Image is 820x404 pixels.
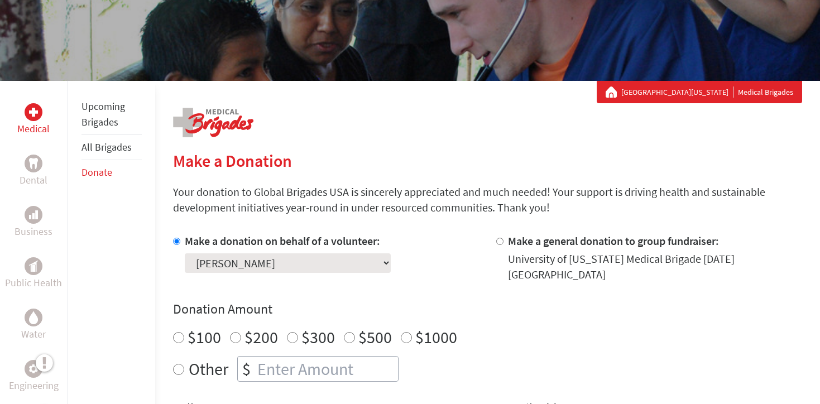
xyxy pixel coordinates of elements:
a: BusinessBusiness [15,206,52,239]
img: logo-medical.png [173,108,253,137]
p: Engineering [9,378,59,393]
label: $500 [358,326,392,348]
div: Medical Brigades [606,86,793,98]
h2: Make a Donation [173,151,802,171]
label: $300 [301,326,335,348]
label: $1000 [415,326,457,348]
img: Medical [29,108,38,117]
a: MedicalMedical [17,103,50,137]
div: Business [25,206,42,224]
input: Enter Amount [255,357,398,381]
div: University of [US_STATE] Medical Brigade [DATE] [GEOGRAPHIC_DATA] [508,251,802,282]
div: Public Health [25,257,42,275]
img: Business [29,210,38,219]
a: Upcoming Brigades [81,100,125,128]
a: EngineeringEngineering [9,360,59,393]
img: Water [29,311,38,324]
div: Medical [25,103,42,121]
p: Dental [20,172,47,188]
div: Water [25,309,42,326]
h4: Donation Amount [173,300,802,318]
div: Dental [25,155,42,172]
img: Engineering [29,364,38,373]
img: Public Health [29,261,38,272]
label: Make a general donation to group fundraiser: [508,234,719,248]
label: Other [189,356,228,382]
p: Water [21,326,46,342]
label: $100 [188,326,221,348]
p: Business [15,224,52,239]
label: Make a donation on behalf of a volunteer: [185,234,380,248]
a: WaterWater [21,309,46,342]
div: $ [238,357,255,381]
p: Medical [17,121,50,137]
p: Public Health [5,275,62,291]
a: Donate [81,166,112,179]
li: Upcoming Brigades [81,94,142,135]
img: Dental [29,158,38,169]
li: All Brigades [81,135,142,160]
label: $200 [244,326,278,348]
a: All Brigades [81,141,132,153]
a: Public HealthPublic Health [5,257,62,291]
p: Your donation to Global Brigades USA is sincerely appreciated and much needed! Your support is dr... [173,184,802,215]
a: [GEOGRAPHIC_DATA][US_STATE] [621,86,733,98]
li: Donate [81,160,142,185]
a: DentalDental [20,155,47,188]
div: Engineering [25,360,42,378]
